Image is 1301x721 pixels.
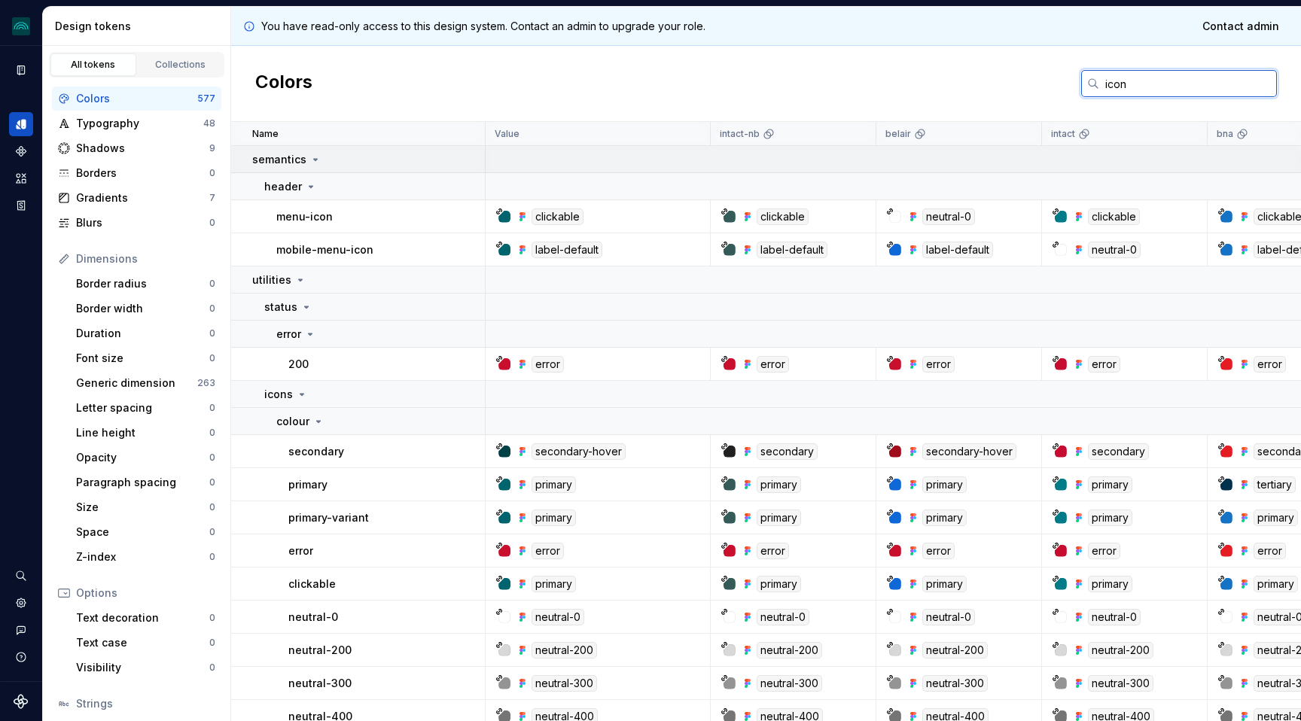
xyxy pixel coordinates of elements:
a: Design tokens [9,112,33,136]
div: primary [922,510,967,526]
p: colour [276,414,309,429]
p: clickable [288,576,336,592]
div: neutral-0 [532,609,584,625]
div: 0 [209,501,215,513]
a: Border width0 [70,297,221,321]
div: error [532,543,564,559]
div: 0 [209,278,215,290]
div: 7 [209,192,215,204]
div: error [922,356,955,373]
a: Typography48 [52,111,221,135]
div: Duration [76,326,209,341]
a: Text case0 [70,631,221,655]
div: All tokens [56,59,131,71]
div: Opacity [76,450,209,465]
p: menu-icon [276,209,333,224]
div: 9 [209,142,215,154]
div: 0 [209,662,215,674]
div: error [1254,543,1286,559]
div: Options [76,586,215,601]
button: Contact support [9,618,33,642]
a: Shadows9 [52,136,221,160]
div: neutral-200 [532,642,597,659]
div: 48 [203,117,215,129]
div: Size [76,500,209,515]
div: neutral-0 [1088,609,1141,625]
a: Blurs0 [52,211,221,235]
div: Borders [76,166,209,181]
div: clickable [532,208,583,225]
a: Line height0 [70,421,221,445]
p: neutral-200 [288,643,352,658]
div: primary [1088,476,1132,493]
div: neutral-0 [922,609,975,625]
div: 0 [209,167,215,179]
div: Search ⌘K [9,564,33,588]
div: primary [922,576,967,592]
div: neutral-0 [757,609,809,625]
div: error [757,543,789,559]
div: Collections [143,59,218,71]
div: 263 [197,377,215,389]
p: You have read-only access to this design system. Contact an admin to upgrade your role. [261,19,705,34]
div: 0 [209,303,215,315]
div: Visibility [76,660,209,675]
a: Borders0 [52,161,221,185]
p: Name [252,128,279,140]
a: Settings [9,591,33,615]
a: Gradients7 [52,186,221,210]
div: clickable [1088,208,1140,225]
div: Colors [76,91,197,106]
div: secondary-hover [922,443,1016,460]
div: primary [757,510,801,526]
a: Duration0 [70,321,221,345]
div: Blurs [76,215,209,230]
p: status [264,300,297,315]
div: primary [532,510,576,526]
div: 0 [209,476,215,488]
a: Opacity0 [70,446,221,470]
div: neutral-300 [1088,675,1153,692]
div: 577 [197,93,215,105]
div: 0 [209,352,215,364]
div: tertiary [1254,476,1296,493]
a: Assets [9,166,33,190]
div: Design tokens [55,19,224,34]
div: Paragraph spacing [76,475,209,490]
div: Typography [76,116,203,131]
div: Components [9,139,33,163]
img: 418c6d47-6da6-4103-8b13-b5999f8989a1.png [12,17,30,35]
p: error [276,327,301,342]
div: error [1088,543,1120,559]
div: 0 [209,327,215,339]
div: primary [532,576,576,592]
div: Text decoration [76,610,209,625]
div: error [532,356,564,373]
p: bna [1217,128,1233,140]
div: error [1088,356,1120,373]
div: 0 [209,402,215,414]
div: 0 [209,551,215,563]
p: icons [264,387,293,402]
div: primary [757,476,801,493]
p: 200 [288,357,309,372]
div: secondary [1088,443,1149,460]
div: clickable [757,208,809,225]
p: intact-nb [720,128,760,140]
p: error [288,543,313,558]
div: 0 [209,637,215,649]
p: belair [885,128,911,140]
div: neutral-200 [1088,642,1153,659]
h2: Colors [255,70,312,97]
div: Border radius [76,276,209,291]
a: Contact admin [1193,13,1289,40]
div: 0 [209,217,215,229]
div: primary [922,476,967,493]
p: Value [495,128,519,140]
p: neutral-0 [288,610,338,625]
div: Space [76,525,209,540]
a: Paragraph spacing0 [70,470,221,494]
p: neutral-300 [288,676,352,691]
